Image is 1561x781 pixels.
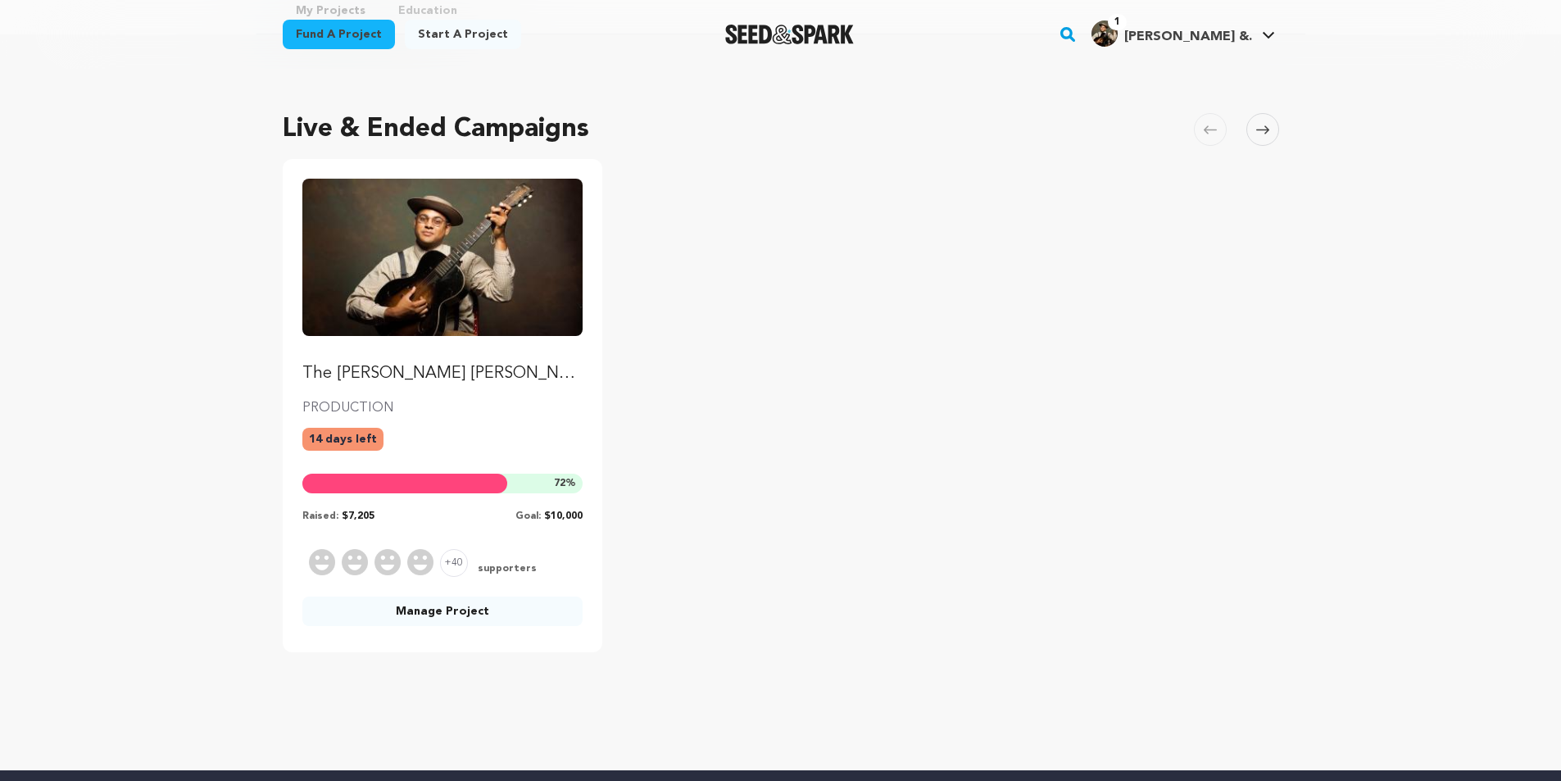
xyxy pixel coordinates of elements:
span: Emily Cohen &.'s Profile [1088,17,1278,52]
span: Goal: [515,511,541,521]
span: [PERSON_NAME] &. [1124,30,1252,43]
span: $7,205 [342,511,374,521]
p: The [PERSON_NAME] [PERSON_NAME] [302,362,583,385]
span: % [554,477,576,490]
img: Seed&Spark Logo Dark Mode [725,25,854,44]
div: Emily Cohen &.'s Profile [1091,20,1252,47]
a: Fund The Liza Jane Sessions [302,179,583,385]
img: Supporter Image [374,549,401,575]
img: 09cd6b66d8d362e4.jpg [1091,20,1118,47]
p: PRODUCTION [302,398,583,418]
a: Seed&Spark Homepage [725,25,854,44]
span: Raised: [302,511,338,521]
p: 14 days left [302,428,383,451]
h2: Live & Ended Campaigns [283,110,589,149]
span: 72 [554,479,565,488]
span: $10,000 [544,511,583,521]
img: Supporter Image [309,549,335,575]
span: supporters [474,562,537,577]
a: Fund a project [283,20,395,49]
span: 1 [1108,14,1127,30]
a: Start a project [405,20,521,49]
span: +40 [440,549,468,577]
a: Emily Cohen &.'s Profile [1088,17,1278,47]
a: Manage Project [302,597,583,626]
img: Supporter Image [407,549,433,575]
img: Supporter Image [342,549,368,575]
